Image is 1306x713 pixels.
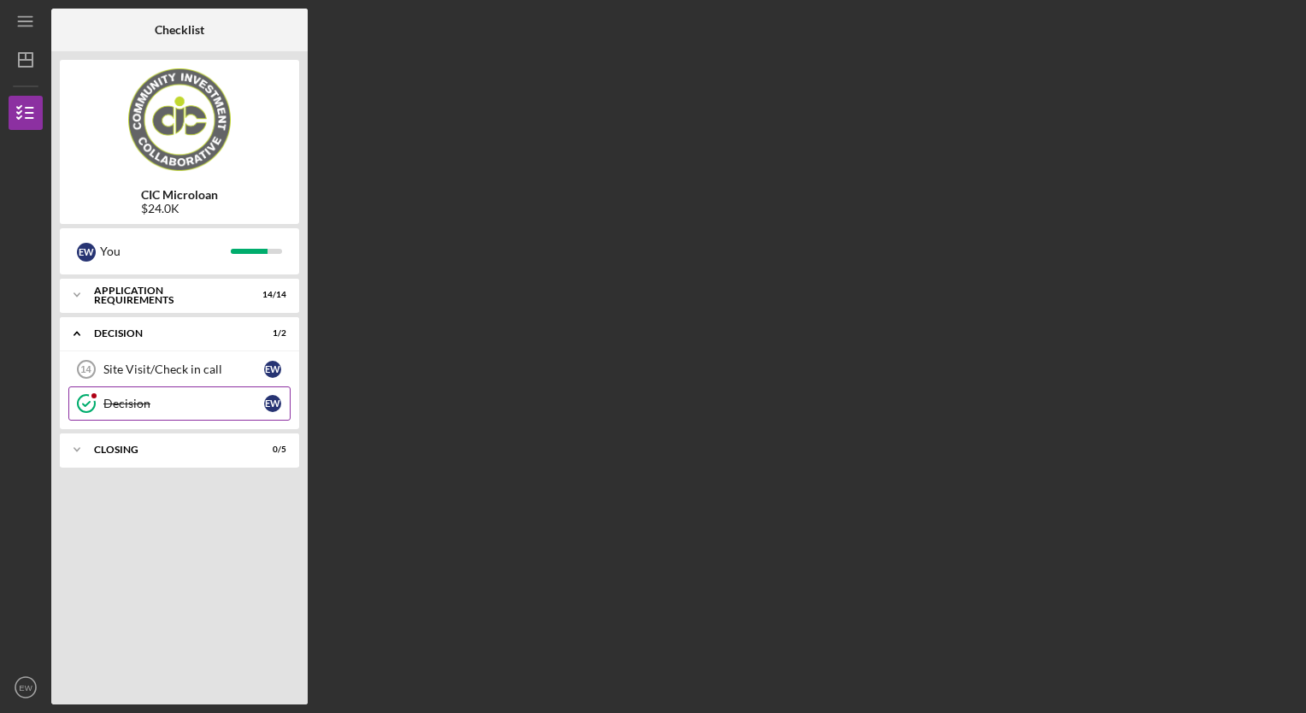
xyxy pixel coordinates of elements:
div: $24.0K [141,202,218,215]
a: 14Site Visit/Check in callEW [68,352,291,386]
div: 14 / 14 [256,290,286,300]
tspan: 14 [80,364,91,374]
div: Decision [103,397,264,410]
div: Site Visit/Check in call [103,362,264,376]
button: EW [9,670,43,704]
div: E W [264,361,281,378]
div: 1 / 2 [256,328,286,339]
div: CLOSING [94,445,244,455]
div: E W [264,395,281,412]
text: EW [19,683,32,692]
div: You [100,237,231,266]
div: APPLICATION REQUIREMENTS [94,286,244,305]
div: E W [77,243,96,262]
img: Product logo [60,68,299,171]
b: Checklist [155,23,204,37]
div: Decision [94,328,244,339]
div: 0 / 5 [256,445,286,455]
a: DecisionEW [68,386,291,421]
b: CIC Microloan [141,188,218,202]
